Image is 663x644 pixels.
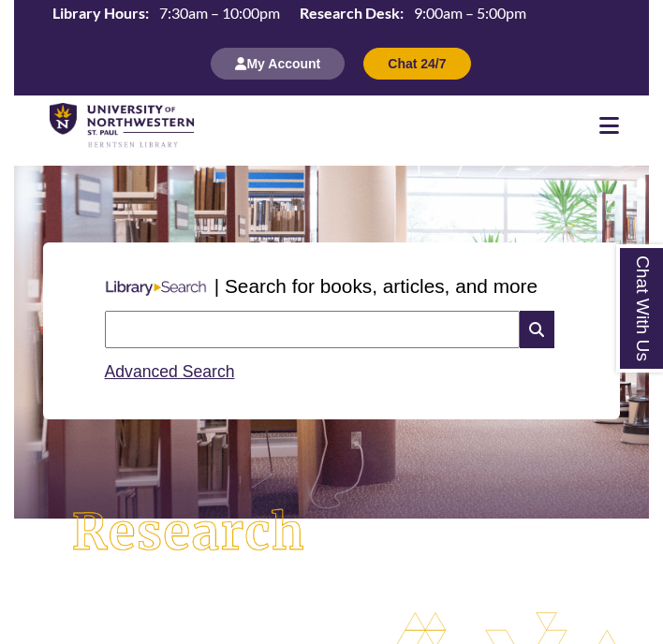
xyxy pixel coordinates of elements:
[46,483,331,582] img: Research
[45,3,534,26] table: Hours Today
[520,311,554,348] i: Search
[105,362,235,381] a: Advanced Search
[211,48,345,80] button: My Account
[211,55,345,71] a: My Account
[292,3,406,23] th: Research Desk:
[45,3,534,28] a: Hours Today
[214,271,538,300] p: | Search for books, articles, and more
[97,273,214,303] img: Libary Search
[50,103,194,149] img: UNWSP Library Logo
[159,4,280,22] span: 7:30am – 10:00pm
[363,48,470,80] button: Chat 24/7
[45,3,152,23] th: Library Hours:
[363,55,470,71] a: Chat 24/7
[414,4,526,22] span: 9:00am – 5:00pm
